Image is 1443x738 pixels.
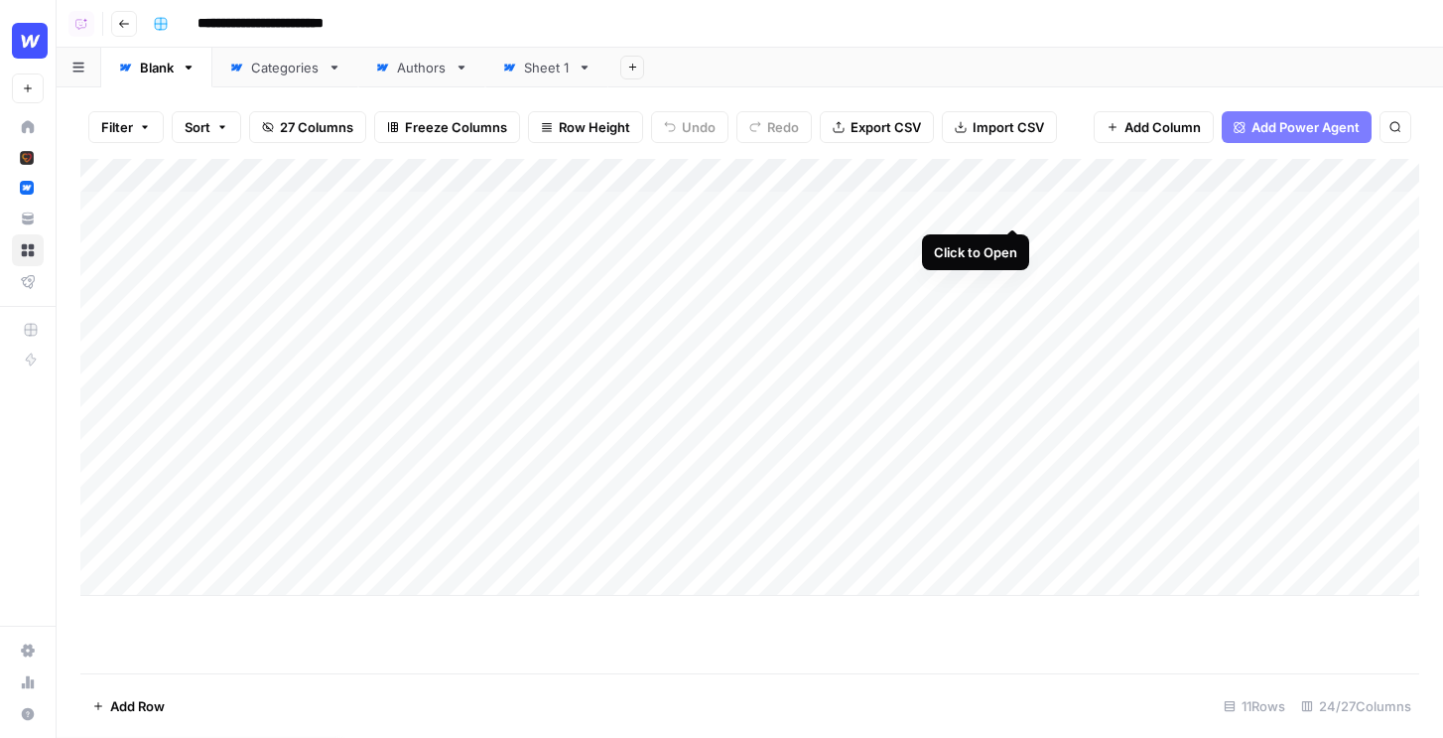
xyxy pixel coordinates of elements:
[80,690,177,722] button: Add Row
[249,111,366,143] button: 27 Columns
[1094,111,1214,143] button: Add Column
[485,48,608,87] a: Sheet 1
[12,203,44,234] a: Your Data
[12,16,44,66] button: Workspace: Webflow
[397,58,447,77] div: Authors
[1222,111,1372,143] button: Add Power Agent
[405,117,507,137] span: Freeze Columns
[12,635,44,666] a: Settings
[12,111,44,143] a: Home
[358,48,485,87] a: Authors
[172,111,241,143] button: Sort
[1216,690,1293,722] div: 11 Rows
[651,111,728,143] button: Undo
[101,48,212,87] a: Blank
[88,111,164,143] button: Filter
[185,117,210,137] span: Sort
[1251,117,1360,137] span: Add Power Agent
[736,111,812,143] button: Redo
[20,181,34,195] img: a1pu3e9a4sjoov2n4mw66knzy8l8
[682,117,716,137] span: Undo
[524,58,570,77] div: Sheet 1
[1124,117,1201,137] span: Add Column
[559,117,630,137] span: Row Height
[767,117,799,137] span: Redo
[251,58,320,77] div: Categories
[140,58,174,77] div: Blank
[280,117,353,137] span: 27 Columns
[12,23,48,59] img: Webflow Logo
[110,696,165,716] span: Add Row
[973,117,1044,137] span: Import CSV
[12,234,44,266] a: Browse
[12,666,44,698] a: Usage
[528,111,643,143] button: Row Height
[851,117,921,137] span: Export CSV
[12,698,44,730] button: Help + Support
[934,242,1017,262] div: Click to Open
[212,48,358,87] a: Categories
[820,111,934,143] button: Export CSV
[1293,690,1419,722] div: 24/27 Columns
[942,111,1057,143] button: Import CSV
[12,266,44,298] a: Flightpath
[374,111,520,143] button: Freeze Columns
[101,117,133,137] span: Filter
[20,151,34,165] img: x9pvq66k5d6af0jwfjov4in6h5zj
